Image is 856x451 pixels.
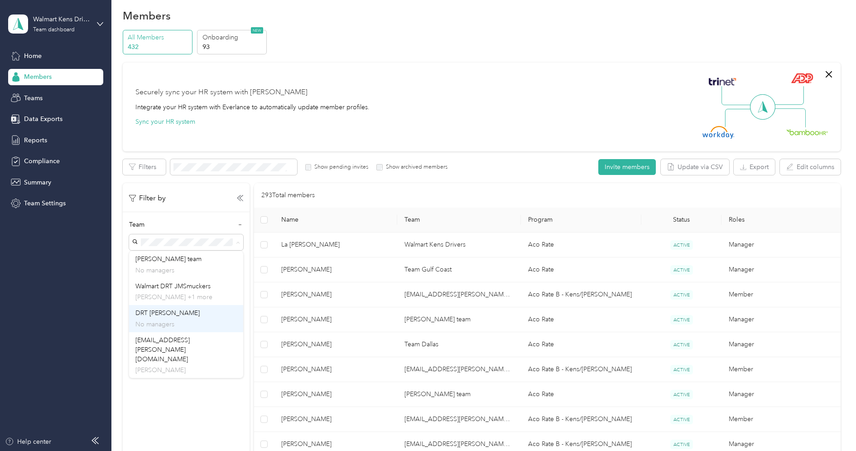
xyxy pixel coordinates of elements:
td: DBeers2@acosta.com [397,357,521,382]
td: Aco Rate B - Kens/Bush [521,282,641,307]
td: Aco Rate [521,307,641,332]
p: [PERSON_NAME] [135,365,237,375]
button: Sync your HR system [135,117,195,126]
td: Aco Rate [521,233,641,257]
td: Aco Rate [521,332,641,357]
p: Team [129,220,144,229]
iframe: Everlance-gr Chat Button Frame [805,400,856,451]
td: Manager [721,332,845,357]
p: Filter by [129,193,166,204]
p: Onboarding [202,33,264,42]
img: Line Right Down [774,108,806,128]
td: Member [721,282,845,307]
td: Patricia Phillips's team [397,382,521,407]
th: Roles [721,208,845,233]
td: Manager [721,257,845,282]
td: Team Dallas [397,332,521,357]
p: All Members [128,33,189,42]
th: Team [397,208,521,233]
label: Show pending invites [311,163,368,171]
p: 432 [128,42,189,52]
th: Status [641,208,721,233]
td: Aco Rate [521,257,641,282]
td: Aco Rate [521,382,641,407]
span: ACTIVE [670,240,693,250]
p: [PERSON_NAME] +1 more [135,292,237,302]
th: Program [521,208,641,233]
span: Name [281,216,390,223]
div: Team dashboard [33,27,75,33]
span: ACTIVE [670,315,693,325]
button: Edit columns [780,159,841,175]
td: La Tanya Haymon [274,233,398,257]
span: DRT [PERSON_NAME] [135,309,200,317]
p: 293 Total members [261,190,315,200]
td: Deborah Gianotti's team [397,307,521,332]
td: Aco Rate B - Kens/Bush [521,407,641,432]
td: Cherise Kucera [274,257,398,282]
span: ACTIVE [670,365,693,374]
span: Teams [24,93,43,103]
span: [PERSON_NAME] [281,265,390,275]
img: Line Left Down [725,108,756,127]
span: [PERSON_NAME] [281,315,390,325]
span: [PERSON_NAME] team [135,255,202,263]
label: Show archived members [383,163,447,171]
h1: Members [123,11,171,20]
span: [EMAIL_ADDRESS][PERSON_NAME][DOMAIN_NAME] [135,336,190,363]
span: [PERSON_NAME] [281,414,390,424]
span: ACTIVE [670,290,693,300]
img: ADP [791,73,813,83]
td: Patricia Phillips [274,382,398,407]
img: Line Right Up [772,86,804,105]
td: Terry Tallant [274,282,398,307]
span: Members [24,72,52,82]
img: Workday [702,126,734,139]
img: Trinet [707,75,738,88]
td: Manager [721,382,845,407]
span: ACTIVE [670,390,693,399]
span: Compliance [24,156,60,166]
img: Line Left Up [721,86,753,106]
p: 93 [202,42,264,52]
span: [PERSON_NAME] [281,439,390,449]
td: MWHill@acosta.com [397,282,521,307]
td: Walmart Kens Drivers [397,233,521,257]
td: Team Gulf Coast [397,257,521,282]
span: Summary [24,178,51,187]
td: Manager [721,307,845,332]
button: Update via CSV [661,159,729,175]
span: [PERSON_NAME] [281,339,390,349]
span: Home [24,51,42,61]
th: Name [274,208,398,233]
span: Reports [24,136,47,145]
td: Member [721,407,845,432]
span: ACTIVE [670,265,693,275]
span: Data Exports [24,114,63,124]
div: Integrate your HR system with Everlance to automatically update member profiles. [135,102,370,112]
p: No managers [135,320,237,329]
button: Export [734,159,775,175]
div: Securely sync your HR system with [PERSON_NAME] [135,87,308,98]
span: [PERSON_NAME] [281,389,390,399]
span: [PERSON_NAME] [281,290,390,300]
td: Andrew Marrone [274,332,398,357]
span: ACTIVE [670,415,693,424]
td: Jeffery Smith [274,407,398,432]
td: Deborah Gianotti [274,307,398,332]
td: Member [721,357,845,382]
span: ACTIVE [670,440,693,449]
span: Walmart DRT JMSmuckers [135,282,211,290]
span: ACTIVE [670,340,693,349]
button: Filters [123,159,166,175]
button: Invite members [598,159,656,175]
span: Team Settings [24,199,66,208]
td: Manager [721,233,845,257]
td: Aco Rate B - Kens/Bush [521,357,641,382]
div: Walmart Kens Drivers [33,15,90,24]
img: BambooHR [786,129,828,135]
button: Help center [5,437,51,446]
p: No managers [135,266,237,275]
span: La [PERSON_NAME] [281,240,390,250]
